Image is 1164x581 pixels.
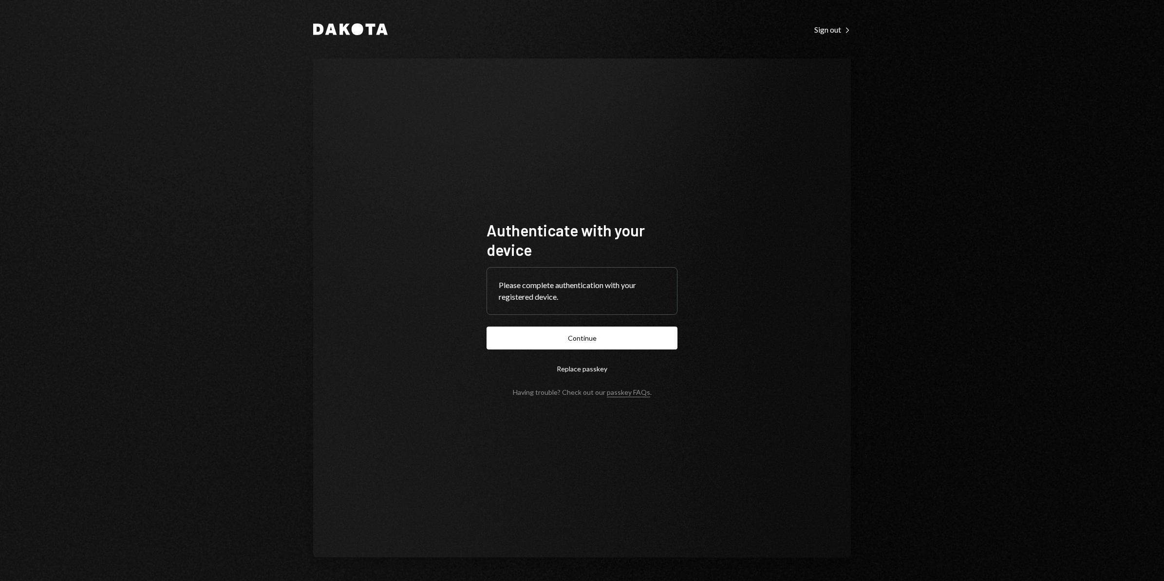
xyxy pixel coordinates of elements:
h1: Authenticate with your device [487,220,677,259]
a: passkey FAQs [607,388,650,397]
a: Sign out [814,24,851,35]
button: Continue [487,327,677,349]
div: Please complete authentication with your registered device. [499,279,665,303]
div: Having trouble? Check out our . [513,388,652,396]
button: Replace passkey [487,357,677,380]
div: Sign out [814,25,851,35]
